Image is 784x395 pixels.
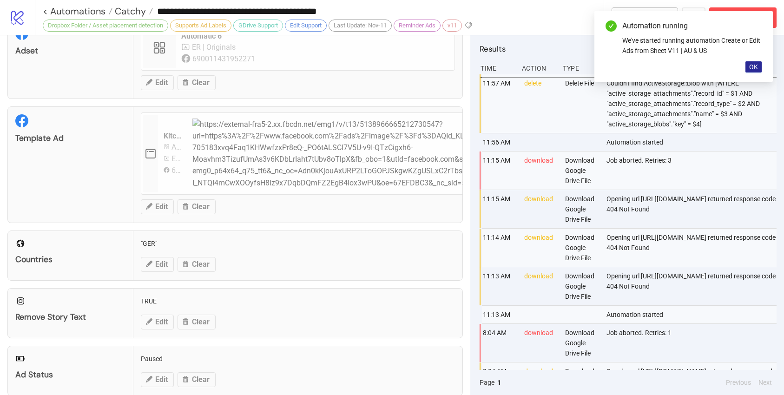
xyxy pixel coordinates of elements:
[564,190,599,228] div: Download Google Drive File
[756,377,775,388] button: Next
[564,229,599,267] div: Download Google Drive File
[329,20,392,32] div: Last Update: Nov-11
[442,20,462,32] div: v11
[43,7,112,16] a: < Automations
[622,35,762,56] div: We've started running automation Create or Edit Ads from Sheet V11 | AU & US
[606,306,779,323] div: Automation started
[709,7,777,28] button: Abort Run
[480,43,777,55] h2: Results
[482,74,517,133] div: 11:57 AM
[564,267,599,305] div: Download Google Drive File
[606,151,779,190] div: Job aborted. Retries: 3
[606,190,779,228] div: Opening url [URL][DOMAIN_NAME] returned response code 404 Not Found
[233,20,283,32] div: GDrive Support
[494,377,504,388] button: 1
[482,229,517,267] div: 11:14 AM
[482,151,517,190] div: 11:15 AM
[523,324,558,362] div: download
[564,151,599,190] div: Download Google Drive File
[482,306,517,323] div: 11:13 AM
[606,74,779,133] div: Couldn't find ActiveStorage::Blob with [WHERE "active_storage_attachments"."record_id" = $1 AND "...
[523,151,558,190] div: download
[682,7,705,28] button: ...
[523,74,558,133] div: delete
[521,59,556,77] div: Action
[112,7,153,16] a: Catchy
[482,324,517,362] div: 8:04 AM
[43,20,168,32] div: Dropbox Folder / Asset placement detection
[562,59,597,77] div: Type
[482,267,517,305] div: 11:13 AM
[523,190,558,228] div: download
[523,229,558,267] div: download
[482,133,517,151] div: 11:56 AM
[723,377,754,388] button: Previous
[606,324,779,362] div: Job aborted. Retries: 1
[394,20,441,32] div: Reminder Ads
[564,74,599,133] div: Delete File
[612,7,679,28] button: To Builder
[622,20,762,32] div: Automation running
[749,63,758,71] span: OK
[606,133,779,151] div: Automation started
[564,324,599,362] div: Download Google Drive File
[112,5,146,17] span: Catchy
[523,267,558,305] div: download
[745,61,762,72] button: OK
[606,20,617,32] span: check-circle
[285,20,327,32] div: Edit Support
[170,20,231,32] div: Supports Ad Labels
[480,59,514,77] div: Time
[482,190,517,228] div: 11:15 AM
[480,377,494,388] span: Page
[606,229,779,267] div: Opening url [URL][DOMAIN_NAME] returned response code 404 Not Found
[606,267,779,305] div: Opening url [URL][DOMAIN_NAME] returned response code 404 Not Found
